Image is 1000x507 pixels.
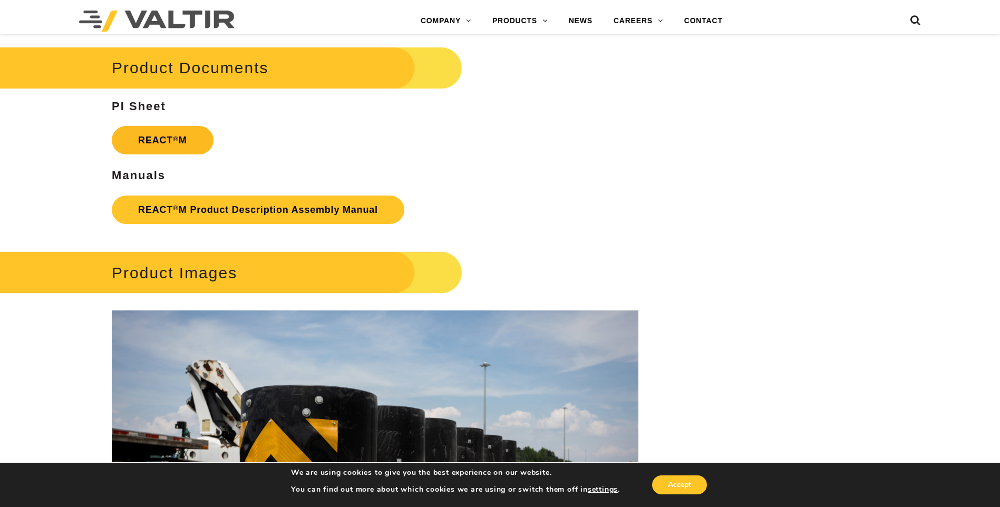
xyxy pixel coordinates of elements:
strong: Manuals [112,169,166,182]
a: PRODUCTS [482,11,558,32]
p: We are using cookies to give you the best experience on our website. [291,468,620,477]
button: settings [588,485,618,494]
sup: ® [173,135,179,143]
a: NEWS [558,11,603,32]
strong: REACT M [138,135,187,145]
strong: PI Sheet [112,100,166,113]
a: REACT®M Product Description Assembly Manual [112,196,404,224]
img: Valtir [79,11,235,32]
a: CONTACT [674,11,733,32]
a: REACT®M [112,126,213,154]
button: Accept [652,475,707,494]
sup: ® [173,204,179,212]
a: CAREERS [603,11,674,32]
p: You can find out more about which cookies we are using or switch them off in . [291,485,620,494]
a: COMPANY [410,11,482,32]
